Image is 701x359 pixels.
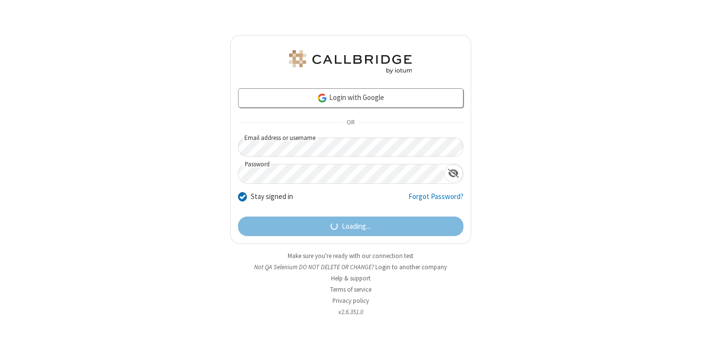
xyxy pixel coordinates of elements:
[287,50,414,74] img: QA Selenium DO NOT DELETE OR CHANGE
[375,262,447,272] button: Login to another company
[332,297,369,305] a: Privacy policy
[342,221,370,232] span: Loading...
[343,116,358,130] span: OR
[408,191,463,210] a: Forgot Password?
[288,252,413,260] a: Make sure you're ready with our connection test
[444,164,463,182] div: Show password
[230,307,471,317] li: v2.6.351.0
[230,262,471,272] li: Not QA Selenium DO NOT DELETE OR CHANGE?
[330,285,371,294] a: Terms of service
[238,217,463,236] button: Loading...
[677,334,694,352] iframe: Chat
[251,191,293,202] label: Stay signed in
[238,138,463,157] input: Email address or username
[331,274,370,282] a: Help & support
[317,93,328,103] img: google-icon.png
[239,164,444,183] input: Password
[238,88,463,108] a: Login with Google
